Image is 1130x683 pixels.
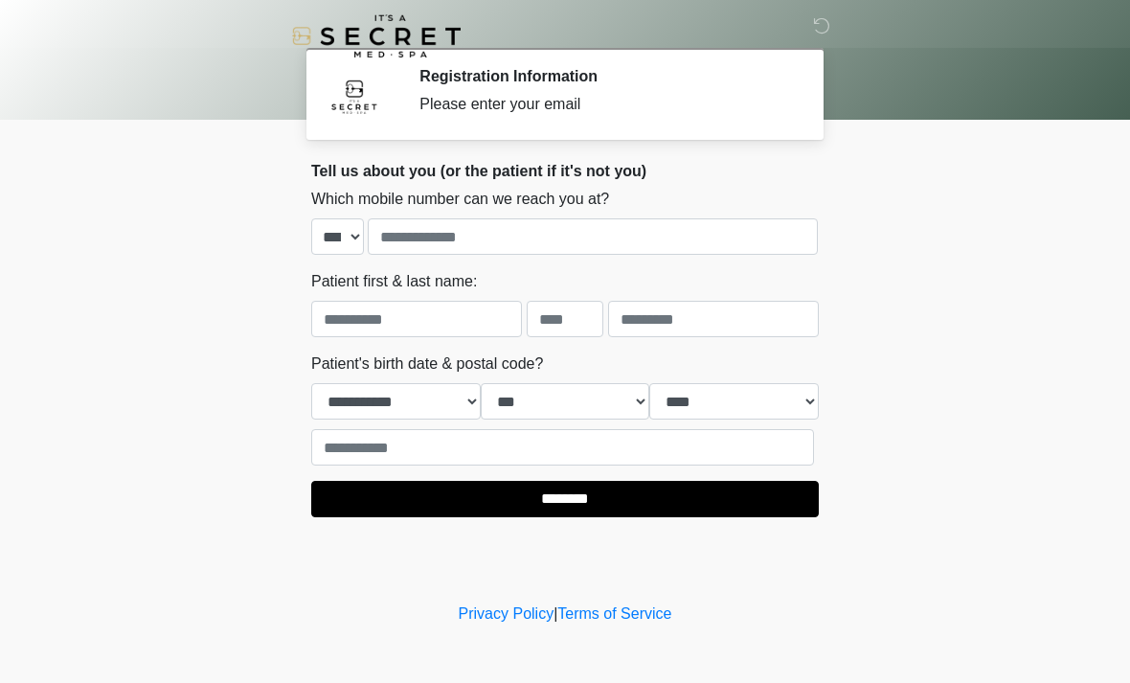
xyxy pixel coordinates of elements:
[557,605,671,622] a: Terms of Service
[554,605,557,622] a: |
[459,605,554,622] a: Privacy Policy
[419,67,790,85] h2: Registration Information
[311,270,477,293] label: Patient first & last name:
[311,188,609,211] label: Which mobile number can we reach you at?
[419,93,790,116] div: Please enter your email
[311,162,819,180] h2: Tell us about you (or the patient if it's not you)
[311,353,543,376] label: Patient's birth date & postal code?
[292,14,461,57] img: It's A Secret Med Spa Logo
[326,67,383,125] img: Agent Avatar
